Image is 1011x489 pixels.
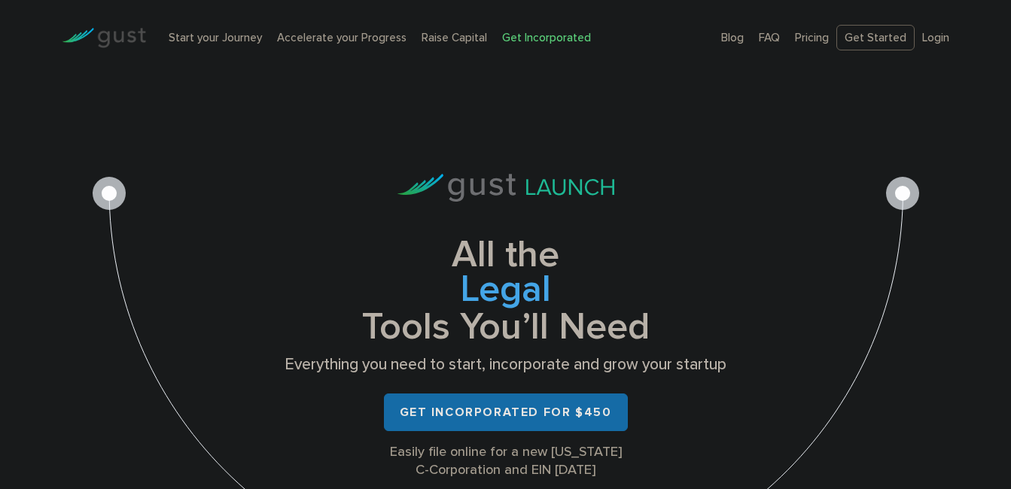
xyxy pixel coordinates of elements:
img: Gust Logo [62,28,146,48]
a: Login [922,31,949,44]
a: Get Incorporated [502,31,591,44]
a: Pricing [795,31,829,44]
a: Blog [721,31,744,44]
img: Gust Launch Logo [397,174,614,202]
a: Accelerate your Progress [277,31,407,44]
a: Raise Capital [422,31,487,44]
a: Get Started [836,25,915,51]
div: Easily file online for a new [US_STATE] C-Corporation and EIN [DATE] [280,443,732,479]
a: Start your Journey [169,31,262,44]
span: Legal [280,272,732,310]
a: FAQ [759,31,780,44]
a: Get Incorporated for $450 [384,393,628,431]
p: Everything you need to start, incorporate and grow your startup [280,354,732,375]
h1: All the Tools You’ll Need [280,238,732,344]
